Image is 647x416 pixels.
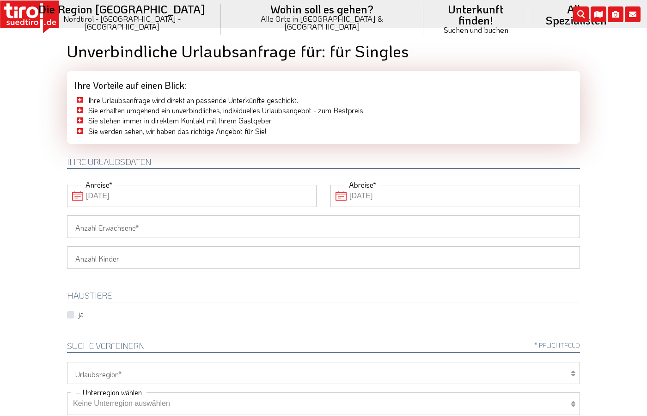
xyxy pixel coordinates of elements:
i: Karte öffnen [591,6,606,22]
li: Sie erhalten umgehend ein unverbindliches, individuelles Urlaubsangebot - zum Bestpreis. [74,105,573,116]
h1: Unverbindliche Urlaubsanfrage für: für Singles [67,42,580,60]
label: ja [78,309,84,319]
li: Sie stehen immer in direktem Kontakt mit Ihrem Gastgeber. [74,116,573,126]
h2: Ihre Urlaubsdaten [67,158,580,169]
i: Fotogalerie [608,6,623,22]
h2: HAUSTIERE [67,291,580,302]
h2: Suche verfeinern [67,342,580,353]
li: Ihre Urlaubsanfrage wird direkt an passende Unterkünfte geschickt. [74,95,573,105]
li: Sie werden sehen, wir haben das richtige Angebot für Sie! [74,126,573,136]
small: Alle Orte in [GEOGRAPHIC_DATA] & [GEOGRAPHIC_DATA] [232,15,412,31]
div: Ihre Vorteile auf einen Blick: [67,71,580,95]
span: * Pflichtfeld [534,342,580,349]
i: Kontakt [625,6,641,22]
small: Suchen und buchen [434,26,518,34]
small: Nordtirol - [GEOGRAPHIC_DATA] - [GEOGRAPHIC_DATA] [34,15,210,31]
